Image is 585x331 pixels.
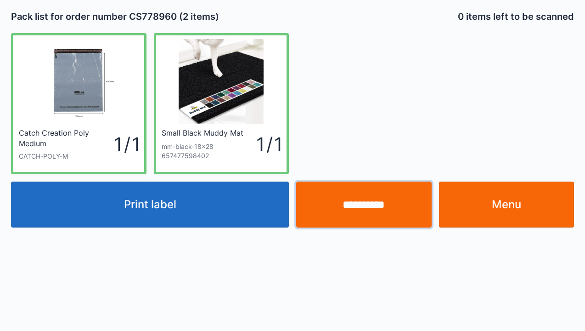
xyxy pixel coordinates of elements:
[17,39,141,124] img: 1.jpg
[162,142,246,151] div: mm-black-18x28
[458,10,574,23] h2: 0 items left to be scanned
[11,182,289,228] button: Print label
[11,33,146,174] a: Catch Creation Poly MediumCATCH-POLY-M1 / 1
[19,128,112,148] div: Catch Creation Poly Medium
[246,131,281,157] div: 1 / 1
[439,182,574,228] a: Menu
[114,131,139,157] div: 1 / 1
[154,33,289,174] a: Small Black Muddy Matmm-black-18x286574775984021 / 1
[179,39,264,124] img: black.webp
[11,10,289,23] h2: Pack list for order number CS778960 (2 items)
[162,128,243,138] div: Small Black Muddy Mat
[162,151,246,160] div: 657477598402
[19,152,114,161] div: CATCH-POLY-M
